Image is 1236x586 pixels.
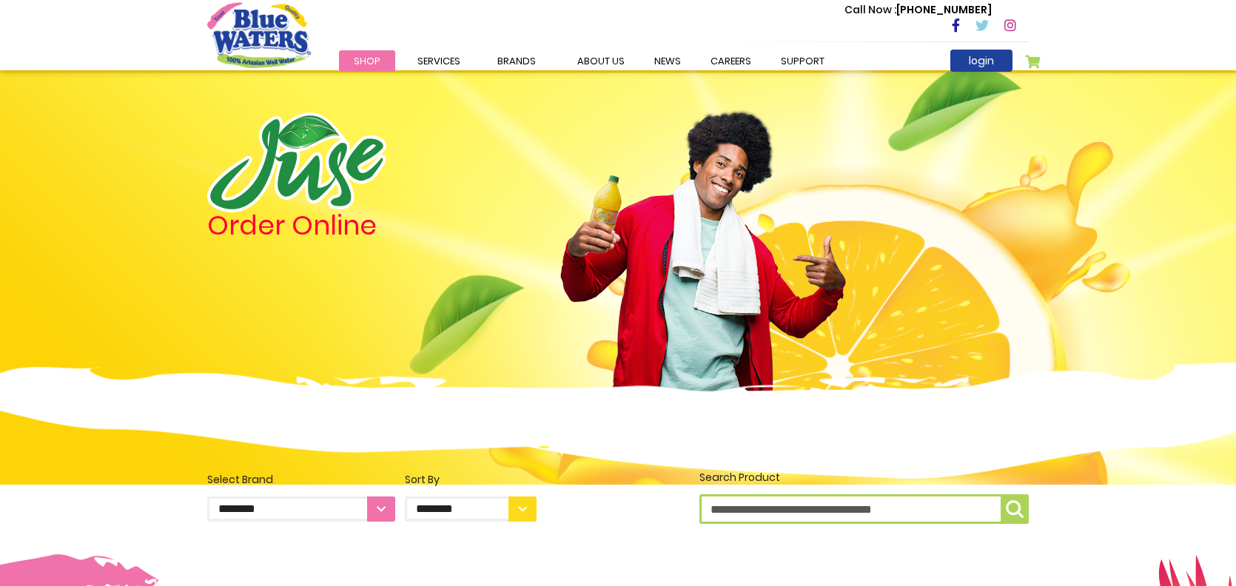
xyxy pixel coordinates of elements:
[696,50,766,72] a: careers
[844,2,992,18] p: [PHONE_NUMBER]
[354,54,380,68] span: Shop
[950,50,1012,72] a: login
[207,496,395,522] select: Select Brand
[207,112,386,212] img: logo
[207,472,395,522] label: Select Brand
[483,50,551,72] a: Brands
[844,2,896,17] span: Call Now :
[405,472,537,488] div: Sort By
[559,85,847,402] img: man.png
[207,212,537,239] h4: Order Online
[417,54,460,68] span: Services
[339,50,395,72] a: Shop
[699,470,1029,524] label: Search Product
[497,54,536,68] span: Brands
[699,494,1029,524] input: Search Product
[403,50,475,72] a: Services
[639,50,696,72] a: News
[562,50,639,72] a: about us
[405,496,537,522] select: Sort By
[1006,500,1024,518] img: search-icon.png
[207,2,311,67] a: store logo
[1001,494,1029,524] button: Search Product
[766,50,839,72] a: support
